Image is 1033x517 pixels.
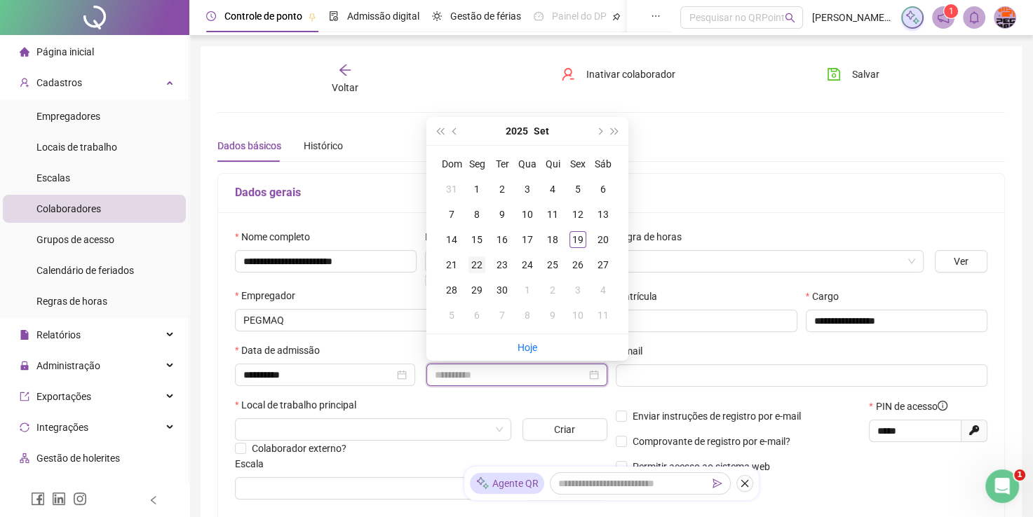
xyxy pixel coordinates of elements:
[544,256,561,273] div: 25
[347,11,419,22] span: Admissão digital
[852,67,879,82] span: Salvar
[544,282,561,298] div: 2
[551,63,686,85] button: Inativar colaborador
[224,11,302,22] span: Controle de ponto
[633,461,770,472] span: Permitir acesso ao sistema web
[740,478,750,488] span: close
[552,11,607,22] span: Painel do DP
[561,67,575,81] span: user-delete
[36,453,120,464] span: Gestão de holerites
[36,172,70,184] span: Escalas
[439,227,464,252] td: 2025-09-14
[20,78,29,88] span: user-add
[612,13,621,21] span: pushpin
[252,443,346,454] span: Colaborador externo?
[439,303,464,328] td: 2025-10-05
[540,177,565,202] td: 2025-09-04
[447,117,463,145] button: prev-year
[235,397,365,413] label: Local de trabalho principal
[540,277,565,303] td: 2025-10-02
[36,391,91,402] span: Exportações
[490,202,515,227] td: 2025-09-09
[519,307,536,324] div: 8
[235,456,273,471] label: Escala
[36,296,107,307] span: Regras de horas
[519,231,536,248] div: 17
[595,206,612,223] div: 13
[494,307,511,324] div: 7
[590,303,616,328] td: 2025-10-11
[595,231,612,248] div: 20
[586,67,675,82] span: Inativar colaborador
[544,231,561,248] div: 18
[217,138,281,153] div: Dados básicos
[308,13,316,21] span: pushpin
[522,418,607,441] button: Criar
[935,250,987,273] button: Ver
[235,288,304,303] label: Empregador
[785,13,795,23] span: search
[490,151,515,177] th: Ter
[468,231,485,248] div: 15
[20,453,29,463] span: apartment
[329,11,339,21] span: file-done
[595,307,612,324] div: 11
[519,206,536,223] div: 10
[540,227,565,252] td: 2025-09-18
[616,229,691,244] label: Regra de horas
[540,151,565,177] th: Qui
[36,111,100,122] span: Empregadores
[565,252,590,277] td: 2025-09-26
[468,206,485,223] div: 8
[338,63,352,77] span: arrow-left
[518,342,537,353] a: Hoje
[994,7,1015,28] img: 91293
[569,181,586,198] div: 5
[590,277,616,303] td: 2025-10-04
[515,202,540,227] td: 2025-09-10
[20,47,29,57] span: home
[590,151,616,177] th: Sáb
[515,277,540,303] td: 2025-10-01
[464,202,490,227] td: 2025-09-08
[515,151,540,177] th: Qua
[590,202,616,227] td: 2025-09-13
[816,63,890,85] button: Salvar
[565,303,590,328] td: 2025-10-10
[633,436,790,447] span: Comprovante de registro por e-mail?
[36,46,94,57] span: Página inicial
[519,181,536,198] div: 3
[425,229,478,244] span: Nome social
[616,289,666,304] label: Matrícula
[519,282,536,298] div: 1
[20,392,29,401] span: export
[565,151,590,177] th: Sex
[569,206,586,223] div: 12
[443,307,460,324] div: 5
[443,282,460,298] div: 28
[439,252,464,277] td: 2025-09-21
[540,202,565,227] td: 2025-09-11
[443,181,460,198] div: 31
[475,476,490,491] img: sparkle-icon.fc2bf0ac1784a2077858766a79e2daf3.svg
[450,11,521,22] span: Gestão de férias
[590,227,616,252] td: 2025-09-20
[36,360,100,371] span: Administração
[651,11,661,21] span: ellipsis
[540,252,565,277] td: 2025-09-25
[332,82,358,93] span: Voltar
[443,206,460,223] div: 7
[494,206,511,223] div: 9
[36,203,101,214] span: Colaboradores
[595,256,612,273] div: 27
[544,181,561,198] div: 4
[565,227,590,252] td: 2025-09-19
[464,277,490,303] td: 2025-09-29
[569,307,586,324] div: 10
[515,227,540,252] td: 2025-09-17
[968,11,980,24] span: bell
[494,181,511,198] div: 2
[439,151,464,177] th: Dom
[565,202,590,227] td: 2025-09-12
[432,11,442,21] span: sun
